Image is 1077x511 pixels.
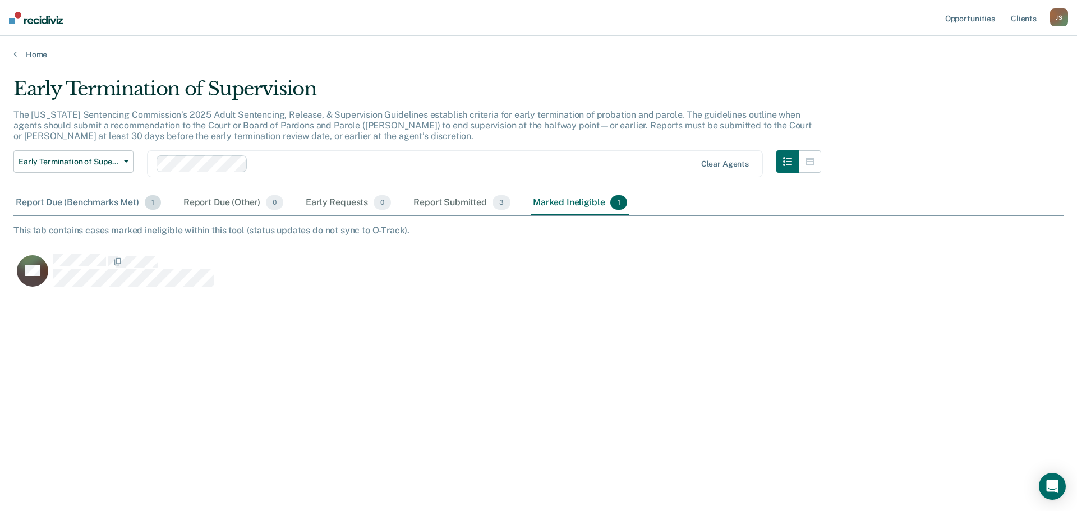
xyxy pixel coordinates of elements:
[266,195,283,210] span: 0
[1050,8,1068,26] div: J S
[13,225,1064,236] div: This tab contains cases marked ineligible within this tool (status updates do not sync to O-Track).
[701,159,749,169] div: Clear agents
[1039,473,1066,500] div: Open Intercom Messenger
[13,109,812,141] p: The [US_STATE] Sentencing Commission’s 2025 Adult Sentencing, Release, & Supervision Guidelines e...
[181,191,286,215] div: Report Due (Other)0
[13,77,821,109] div: Early Termination of Supervision
[13,254,932,298] div: CaseloadOpportunityCell-150769
[9,12,63,24] img: Recidiviz
[374,195,391,210] span: 0
[610,195,627,210] span: 1
[493,195,510,210] span: 3
[1050,8,1068,26] button: JS
[13,191,163,215] div: Report Due (Benchmarks Met)1
[303,191,393,215] div: Early Requests0
[13,49,1064,59] a: Home
[411,191,513,215] div: Report Submitted3
[13,150,134,173] button: Early Termination of Supervision
[145,195,161,210] span: 1
[531,191,629,215] div: Marked Ineligible1
[19,157,119,167] span: Early Termination of Supervision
